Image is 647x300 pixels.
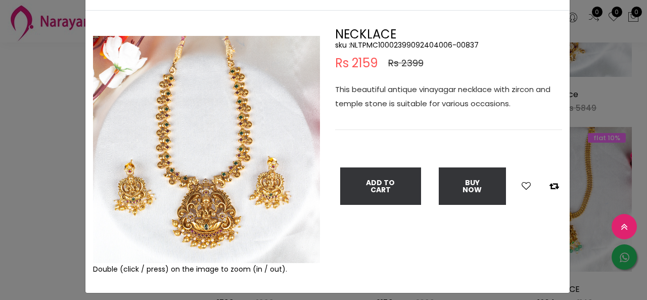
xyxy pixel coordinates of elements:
h5: sku : NLTPMC10002399092404006-00837 [335,40,562,50]
span: Rs 2159 [335,57,378,69]
p: This beautiful antique vinayagar necklace with zircon and temple stone is suitable for various oc... [335,82,562,111]
button: Buy Now [439,167,506,205]
img: Example [93,36,320,263]
h2: NECKLACE [335,28,562,40]
div: Double (click / press) on the image to zoom (in / out). [93,263,320,275]
button: Add to wishlist [519,180,534,193]
button: Add to compare [546,180,562,193]
button: Add To Cart [340,167,421,205]
span: Rs 2399 [388,57,424,69]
